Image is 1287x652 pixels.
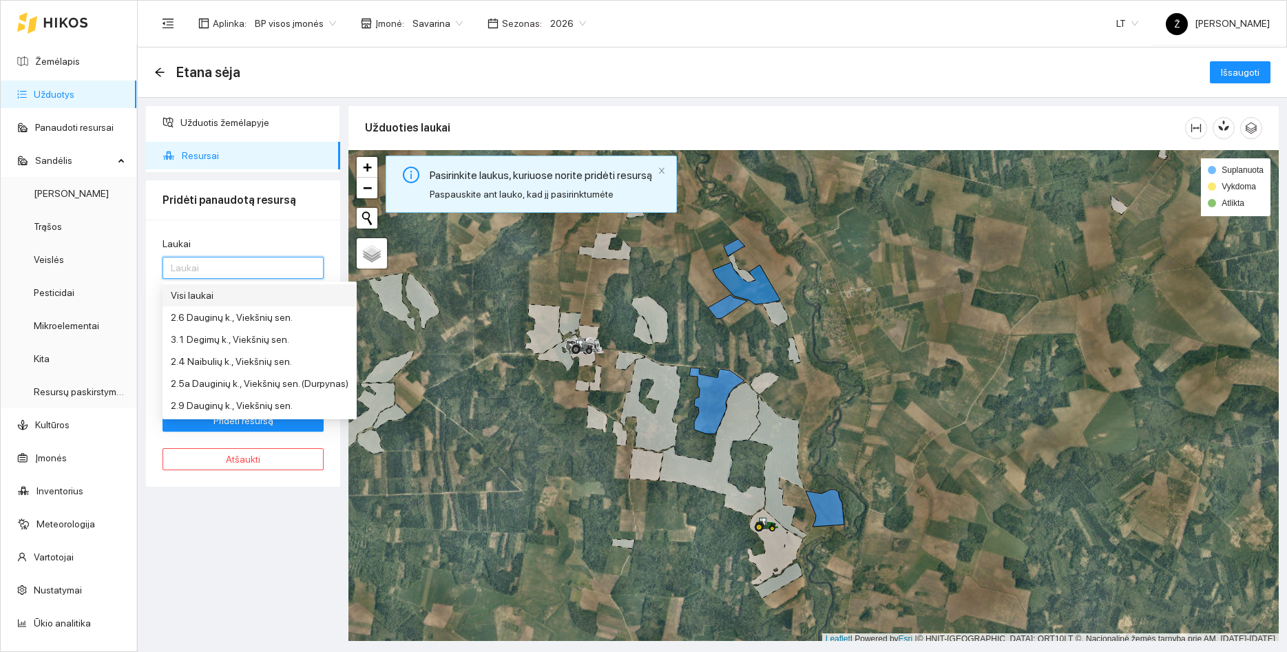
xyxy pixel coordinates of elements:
[255,13,336,34] span: BP visos įmonės
[488,18,499,29] span: calendar
[365,108,1185,147] div: Užduoties laukai
[412,13,463,34] span: Savarina
[34,287,74,298] a: Pesticidai
[163,448,324,470] button: Atšaukti
[1185,117,1207,139] button: column-width
[550,13,586,34] span: 2026
[658,167,666,175] span: close
[35,452,67,463] a: Įmonės
[34,320,99,331] a: Mikroelementai
[34,188,109,199] a: [PERSON_NAME]
[1174,13,1180,35] span: Ž
[822,633,1279,645] div: | Powered by © HNIT-[GEOGRAPHIC_DATA]; ORT10LT ©, Nacionalinė žemės tarnyba prie AM, [DATE]-[DATE]
[171,376,348,391] div: 2.5a Dauginių k., Viekšnių sen. (Durpynas)
[171,354,348,369] div: 2.4 Naibulių k., Viekšnių sen.
[357,178,377,198] a: Zoom out
[826,634,850,644] a: Leaflet
[899,634,913,644] a: Esri
[1116,13,1138,34] span: LT
[34,551,74,562] a: Vartotojai
[34,585,82,596] a: Nustatymai
[171,310,348,325] div: 2.6 Dauginų k., Viekšnių sen.
[363,158,372,176] span: +
[36,485,83,496] a: Inventorius
[915,634,917,644] span: |
[357,157,377,178] a: Zoom in
[357,238,387,269] a: Layers
[34,221,62,232] a: Trąšos
[163,306,357,328] div: 2.6 Dauginų k., Viekšnių sen.
[171,260,174,276] input: Laukai
[34,89,74,100] a: Užduotys
[163,328,357,350] div: 3.1 Degimų k., Viekšnių sen.
[361,18,372,29] span: shop
[154,67,165,78] span: arrow-left
[213,16,247,31] span: Aplinka :
[226,452,260,467] span: Atšaukti
[163,350,357,372] div: 2.4 Naibulių k., Viekšnių sen.
[34,353,50,364] a: Kita
[375,16,404,31] span: Įmonė :
[198,18,209,29] span: layout
[34,254,64,265] a: Veislės
[35,122,114,133] a: Panaudoti resursai
[1166,18,1270,29] span: [PERSON_NAME]
[36,518,95,529] a: Meteorologija
[1210,61,1270,83] button: Išsaugoti
[502,16,542,31] span: Sezonas :
[171,332,348,347] div: 3.1 Degimų k., Viekšnių sen.
[171,288,348,303] div: Visi laukai
[35,56,80,67] a: Žemėlapis
[1186,123,1206,134] span: column-width
[1222,182,1256,191] span: Vykdoma
[163,395,357,417] div: 2.9 Dauginų k., Viekšnių sen.
[430,187,652,202] div: Paspauskite ant lauko, kad jį pasirinktumėte
[403,167,419,183] span: info-circle
[35,419,70,430] a: Kultūros
[430,167,652,184] div: Pasirinkite laukus, kuriuose norite pridėti resursą
[163,372,357,395] div: 2.5a Dauginių k., Viekšnių sen. (Durpynas)
[154,10,182,37] button: menu-fold
[357,208,377,229] button: Initiate a new search
[171,398,348,413] div: 2.9 Dauginų k., Viekšnių sen.
[1222,198,1244,208] span: Atlikta
[163,284,357,306] div: Visi laukai
[176,61,240,83] span: Etana sėja
[180,109,329,136] span: Užduotis žemėlapyje
[154,67,165,78] div: Atgal
[363,179,372,196] span: −
[1222,165,1264,175] span: Suplanuota
[162,17,174,30] span: menu-fold
[182,142,329,169] span: Resursai
[163,180,324,220] div: Pridėti panaudotą resursą
[163,237,191,251] label: Laukai
[658,167,666,176] button: close
[35,147,114,174] span: Sandėlis
[34,618,91,629] a: Ūkio analitika
[163,410,324,432] button: Pridėti resursą
[34,386,127,397] a: Resursų paskirstymas
[1221,65,1259,80] span: Išsaugoti
[213,413,273,428] span: Pridėti resursą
